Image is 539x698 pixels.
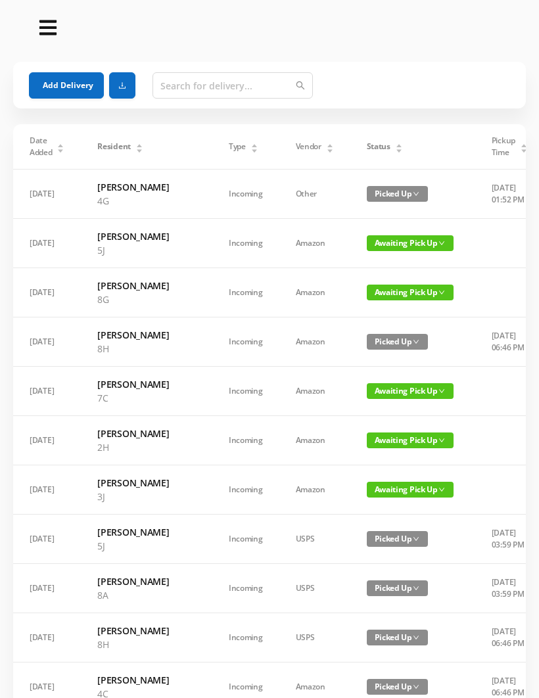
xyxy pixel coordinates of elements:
td: Amazon [279,219,350,268]
span: Type [229,141,246,152]
i: icon: down [438,486,445,493]
h6: [PERSON_NAME] [97,624,196,638]
span: Picked Up [367,580,428,596]
td: Incoming [212,564,279,613]
td: [DATE] [13,367,81,416]
button: Add Delivery [29,72,104,99]
i: icon: caret-up [326,142,333,146]
td: Other [279,170,350,219]
td: Amazon [279,465,350,515]
td: Incoming [212,515,279,564]
div: Sort [250,142,258,150]
p: 7C [97,391,196,405]
td: Amazon [279,416,350,465]
i: icon: down [413,585,419,592]
h6: [PERSON_NAME] [97,673,196,687]
i: icon: caret-down [520,147,527,151]
i: icon: caret-down [135,147,143,151]
span: Picked Up [367,531,428,547]
i: icon: caret-down [395,147,402,151]
span: Awaiting Pick Up [367,383,454,399]
h6: [PERSON_NAME] [97,427,196,440]
span: Picked Up [367,679,428,695]
td: Incoming [212,268,279,317]
i: icon: caret-up [135,142,143,146]
p: 8G [97,292,196,306]
p: 4G [97,194,196,208]
i: icon: caret-up [57,142,64,146]
span: Pickup Time [492,135,515,158]
div: Sort [326,142,334,150]
span: Awaiting Pick Up [367,482,454,498]
td: Incoming [212,613,279,663]
span: Awaiting Pick Up [367,432,454,448]
td: [DATE] [13,219,81,268]
p: 2H [97,440,196,454]
i: icon: down [438,437,445,444]
p: 5J [97,539,196,553]
span: Picked Up [367,334,428,350]
span: Picked Up [367,630,428,645]
td: Amazon [279,367,350,416]
i: icon: down [438,289,445,296]
input: Search for delivery... [152,72,313,99]
h6: [PERSON_NAME] [97,279,196,292]
i: icon: caret-down [57,147,64,151]
span: Vendor [296,141,321,152]
td: Amazon [279,268,350,317]
td: Incoming [212,367,279,416]
span: Awaiting Pick Up [367,235,454,251]
td: Amazon [279,317,350,367]
i: icon: down [413,191,419,197]
div: Sort [395,142,403,150]
td: USPS [279,564,350,613]
td: [DATE] [13,564,81,613]
div: Sort [57,142,64,150]
span: Status [367,141,390,152]
p: 8H [97,638,196,651]
h6: [PERSON_NAME] [97,476,196,490]
span: Resident [97,141,131,152]
i: icon: down [438,388,445,394]
td: [DATE] [13,613,81,663]
td: Incoming [212,317,279,367]
button: icon: download [109,72,135,99]
i: icon: caret-down [250,147,258,151]
i: icon: down [413,536,419,542]
td: USPS [279,613,350,663]
i: icon: down [413,684,419,690]
i: icon: caret-up [395,142,402,146]
span: Awaiting Pick Up [367,285,454,300]
h6: [PERSON_NAME] [97,377,196,391]
p: 3J [97,490,196,503]
td: Incoming [212,416,279,465]
i: icon: down [413,338,419,345]
div: Sort [135,142,143,150]
h6: [PERSON_NAME] [97,328,196,342]
i: icon: caret-up [250,142,258,146]
p: 5J [97,243,196,257]
td: USPS [279,515,350,564]
i: icon: caret-down [326,147,333,151]
span: Picked Up [367,186,428,202]
p: 8A [97,588,196,602]
h6: [PERSON_NAME] [97,229,196,243]
i: icon: search [296,81,305,90]
td: [DATE] [13,515,81,564]
div: Sort [520,142,528,150]
i: icon: caret-up [520,142,527,146]
td: Incoming [212,219,279,268]
td: [DATE] [13,268,81,317]
td: [DATE] [13,416,81,465]
i: icon: down [413,634,419,641]
td: [DATE] [13,170,81,219]
h6: [PERSON_NAME] [97,525,196,539]
td: [DATE] [13,317,81,367]
h6: [PERSON_NAME] [97,180,196,194]
p: 8H [97,342,196,356]
i: icon: down [438,240,445,246]
td: Incoming [212,170,279,219]
td: Incoming [212,465,279,515]
span: Date Added [30,135,53,158]
h6: [PERSON_NAME] [97,574,196,588]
